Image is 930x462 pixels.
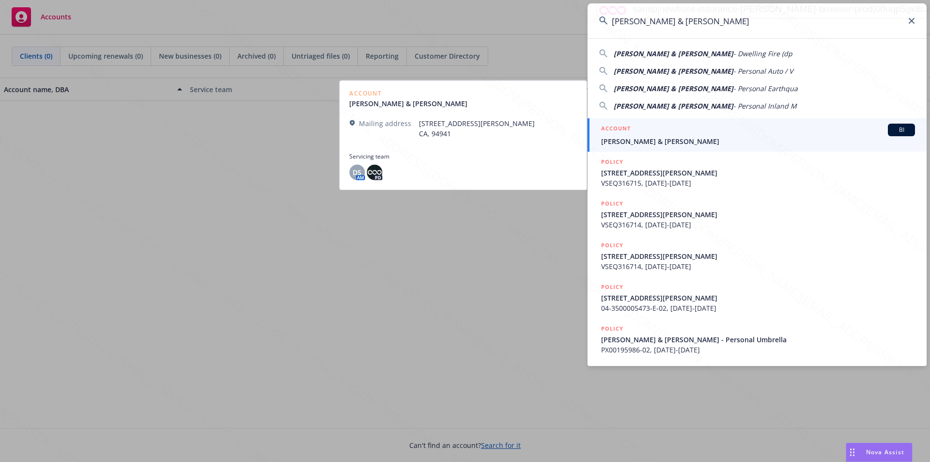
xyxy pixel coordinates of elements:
h5: POLICY [601,157,623,167]
span: [PERSON_NAME] & [PERSON_NAME] - Personal Umbrella [601,335,915,345]
a: POLICY[STREET_ADDRESS][PERSON_NAME]04-3500005473-E-02, [DATE]-[DATE] [588,277,927,319]
a: ACCOUNTBI[PERSON_NAME] & [PERSON_NAME] [588,118,927,152]
span: [PERSON_NAME] & [PERSON_NAME] [614,101,733,111]
span: [STREET_ADDRESS][PERSON_NAME] [601,293,915,303]
span: [PERSON_NAME] & [PERSON_NAME] [614,84,733,93]
span: [PERSON_NAME] & [PERSON_NAME] [601,136,915,146]
span: - Dwelling Fire (dp [733,49,792,58]
h5: POLICY [601,199,623,208]
span: [STREET_ADDRESS][PERSON_NAME] [601,251,915,261]
h5: POLICY [601,240,623,250]
input: Search... [588,3,927,38]
a: POLICY[STREET_ADDRESS][PERSON_NAME]VSEQ316714, [DATE]-[DATE] [588,235,927,277]
span: - Personal Inland M [733,101,797,111]
span: VSEQ316715, [DATE]-[DATE] [601,178,915,188]
span: [PERSON_NAME] & [PERSON_NAME] [614,49,733,58]
span: BI [892,126,911,134]
span: VSEQ316714, [DATE]-[DATE] [601,261,915,271]
a: POLICY[PERSON_NAME] & [PERSON_NAME] - Personal UmbrellaPX00195986-02, [DATE]-[DATE] [588,319,927,360]
a: POLICY[STREET_ADDRESS][PERSON_NAME]VSEQ316714, [DATE]-[DATE] [588,193,927,235]
span: [STREET_ADDRESS][PERSON_NAME] [601,209,915,220]
span: VSEQ316714, [DATE]-[DATE] [601,220,915,230]
span: 04-3500005473-E-02, [DATE]-[DATE] [601,303,915,313]
span: [PERSON_NAME] & [PERSON_NAME] [614,66,733,76]
div: Drag to move [846,443,858,462]
span: - Personal Earthqua [733,84,798,93]
h5: POLICY [601,282,623,292]
span: [STREET_ADDRESS][PERSON_NAME] [601,168,915,178]
span: - Personal Auto / V [733,66,793,76]
h5: POLICY [601,324,623,334]
span: Nova Assist [866,448,904,456]
h5: ACCOUNT [601,124,631,135]
a: POLICY[STREET_ADDRESS][PERSON_NAME]VSEQ316715, [DATE]-[DATE] [588,152,927,193]
button: Nova Assist [846,443,913,462]
span: PX00195986-02, [DATE]-[DATE] [601,345,915,355]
